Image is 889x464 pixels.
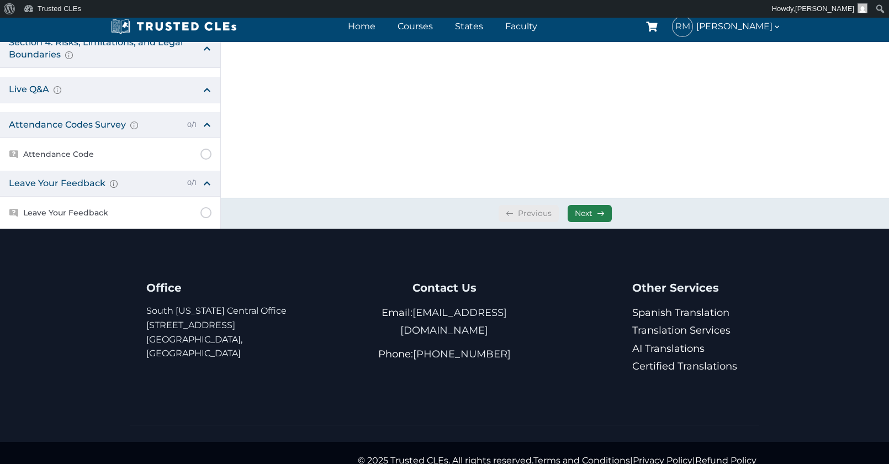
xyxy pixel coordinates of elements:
a: [EMAIL_ADDRESS][DOMAIN_NAME] [400,307,507,336]
a: [PHONE_NUMBER] [413,348,511,360]
a: Certified Translations [632,360,737,372]
span: Next [575,208,592,219]
div: 0/1 [183,178,196,188]
span: [PERSON_NAME] [795,4,854,13]
h4: Office [146,278,327,297]
a: Translation Services [632,324,731,336]
a: Courses [395,18,436,34]
span: Attendance Code [23,148,94,160]
h4: Contact Us [354,278,535,297]
div: Live Q&A [9,83,192,96]
span: [PERSON_NAME] [696,19,781,34]
span: Leave Your Feedback [23,207,108,219]
a: AI Translations [632,342,705,355]
a: Faculty [502,18,540,34]
div: Attendance Codes Survey [9,119,178,131]
a: South [US_STATE] Central Office[STREET_ADDRESS][GEOGRAPHIC_DATA], [GEOGRAPHIC_DATA] [146,305,287,358]
p: Email: [354,304,535,339]
a: Spanish Translation [632,307,729,319]
a: Next [568,205,612,222]
div: Section 4: Risks, Limitations, and Legal Boundaries [9,36,192,61]
p: Phone: [354,345,535,363]
div: 0/1 [183,120,196,130]
a: Home [345,18,378,34]
div: Leave Your Feedback [9,177,178,189]
img: Trusted CLEs [108,18,240,35]
span: RM [673,17,692,36]
h4: Other Services [632,278,743,297]
a: States [452,18,486,34]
